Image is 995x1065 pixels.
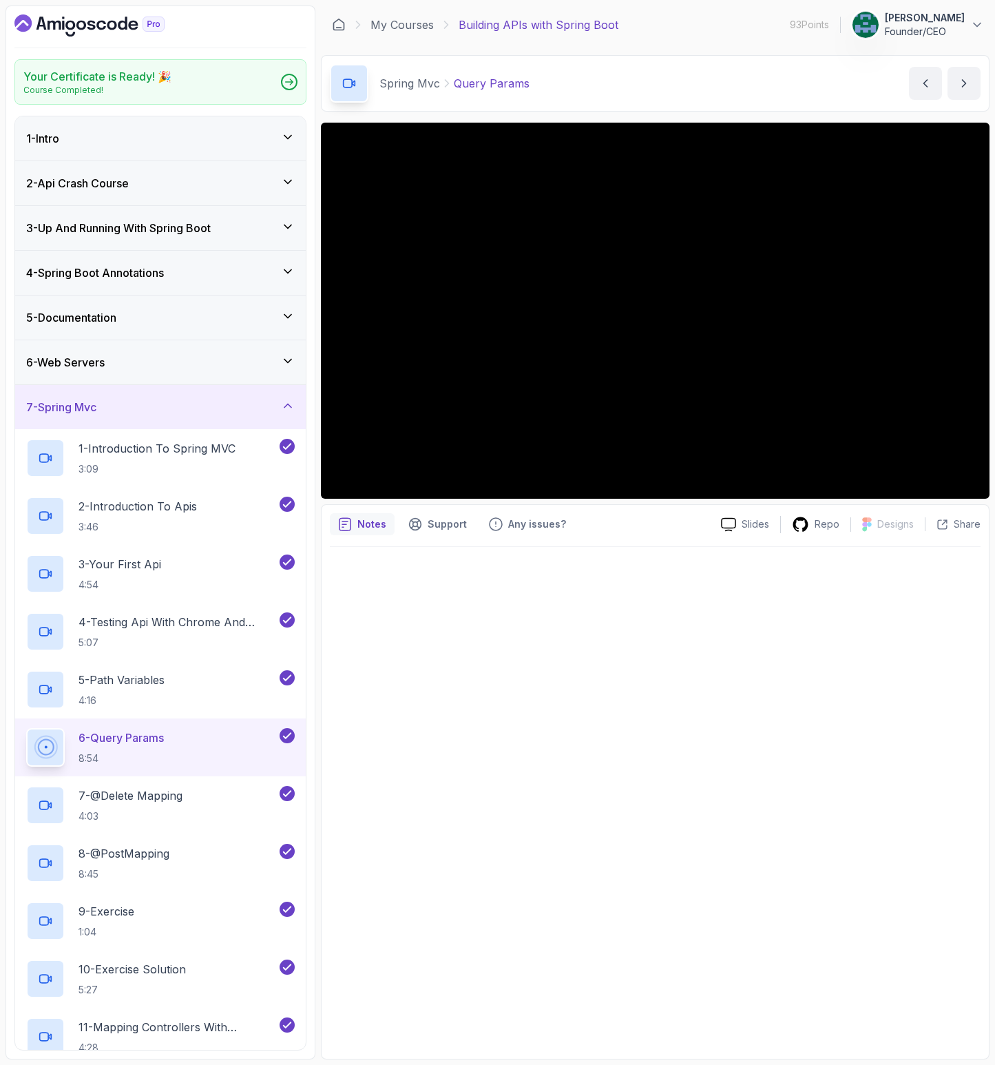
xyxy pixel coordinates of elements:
[815,517,839,531] p: Repo
[428,517,467,531] p: Support
[78,694,165,707] p: 4:16
[78,672,165,688] p: 5 - Path Variables
[330,513,395,535] button: notes button
[26,354,105,371] h3: 6 - Web Servers
[78,752,164,765] p: 8:54
[790,18,829,32] p: 93 Points
[26,399,96,415] h3: 7 - Spring Mvc
[400,513,475,535] button: Support button
[26,439,295,477] button: 1-Introduction To Spring MVC3:09
[947,67,981,100] button: next content
[954,517,981,531] p: Share
[370,17,434,33] a: My Courses
[78,983,186,997] p: 5:27
[15,385,306,429] button: 7-Spring Mvc
[78,787,182,804] p: 7 - @Delete Mapping
[885,25,965,39] p: Founder/CEO
[23,68,171,85] h2: Your Certificate is Ready! 🎉
[78,578,161,592] p: 4:54
[26,902,295,940] button: 9-Exercise1:04
[78,556,161,572] p: 3 - Your First Api
[379,75,440,92] p: Spring Mvc
[26,130,59,147] h3: 1 - Intro
[357,517,386,531] p: Notes
[925,517,981,531] button: Share
[23,85,171,96] p: Course Completed!
[78,614,277,630] p: 4 - Testing Api With Chrome And Intellij
[15,206,306,250] button: 3-Up And Running With Spring Boot
[26,786,295,825] button: 7-@Delete Mapping4:03
[26,728,295,767] button: 6-Query Params8:54
[78,498,197,515] p: 2 - Introduction To Apis
[78,730,164,746] p: 6 - Query Params
[78,809,182,823] p: 4:03
[459,17,618,33] p: Building APIs with Spring Boot
[78,462,235,476] p: 3:09
[852,11,984,39] button: user profile image[PERSON_NAME]Founder/CEO
[78,903,134,920] p: 9 - Exercise
[78,961,186,978] p: 10 - Exercise Solution
[454,75,530,92] p: Query Params
[481,513,574,535] button: Feedback button
[26,960,295,998] button: 10-Exercise Solution5:27
[78,520,197,534] p: 3:46
[26,175,129,192] h3: 2 - Api Crash Course
[26,555,295,593] button: 3-Your First Api4:54
[78,845,169,862] p: 8 - @PostMapping
[26,497,295,535] button: 2-Introduction To Apis3:46
[508,517,566,531] p: Any issues?
[26,670,295,709] button: 5-Path Variables4:16
[877,517,914,531] p: Designs
[26,265,164,281] h3: 4 - Spring Boot Annotations
[78,1041,277,1055] p: 4:28
[14,14,196,37] a: Dashboard
[742,517,769,531] p: Slides
[15,296,306,340] button: 5-Documentation
[15,161,306,205] button: 2-Api Crash Course
[78,440,235,457] p: 1 - Introduction To Spring MVC
[26,309,116,326] h3: 5 - Documentation
[78,867,169,881] p: 8:45
[78,636,277,650] p: 5:07
[26,844,295,882] button: 8-@PostMapping8:45
[852,12,879,38] img: user profile image
[15,340,306,384] button: 6-Web Servers
[78,925,134,939] p: 1:04
[15,116,306,161] button: 1-Intro
[78,1019,277,1035] p: 11 - Mapping Controllers With @Requestmapping
[909,67,942,100] button: previous content
[26,1017,295,1056] button: 11-Mapping Controllers With @Requestmapping4:28
[781,516,850,533] a: Repo
[26,220,211,236] h3: 3 - Up And Running With Spring Boot
[15,251,306,295] button: 4-Spring Boot Annotations
[26,612,295,651] button: 4-Testing Api With Chrome And Intellij5:07
[885,11,965,25] p: [PERSON_NAME]
[710,517,780,532] a: Slides
[332,18,346,32] a: Dashboard
[14,59,306,105] a: Your Certificate is Ready! 🎉Course Completed!
[321,123,989,499] iframe: 6 - Query Params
